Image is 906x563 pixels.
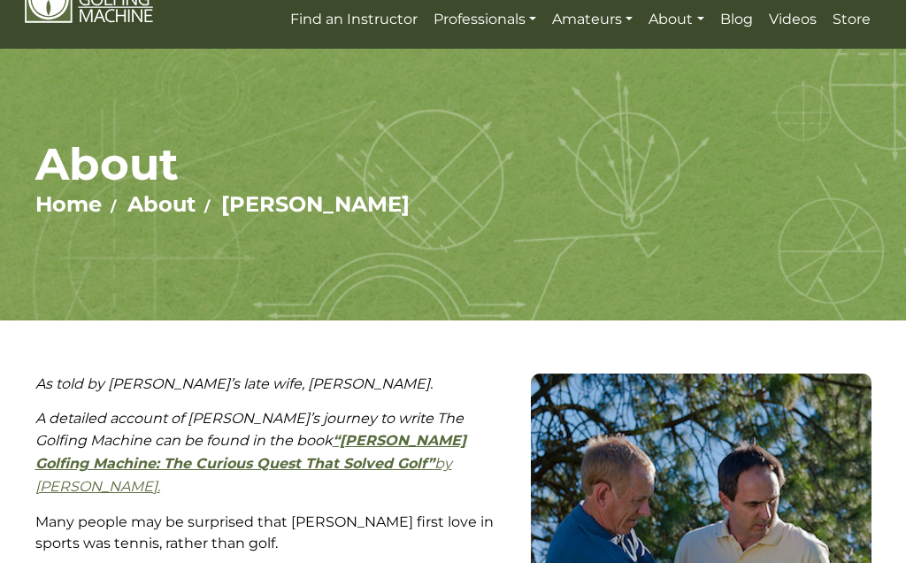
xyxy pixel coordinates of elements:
[35,432,466,495] a: “[PERSON_NAME] Golfing Machine: The Curious Quest That Solved Golf”by [PERSON_NAME].
[720,11,753,27] span: Blog
[429,4,541,35] a: Professionals
[127,191,196,217] a: About
[35,137,871,191] h1: About
[833,11,871,27] span: Store
[716,4,757,35] a: Blog
[290,11,418,27] span: Find an Instructor
[221,191,410,217] a: [PERSON_NAME]
[828,4,875,35] a: Store
[644,4,708,35] a: About
[35,512,518,554] p: Many people may be surprised that [PERSON_NAME] first love in sports was tennis, rather than golf.
[764,4,821,35] a: Videos
[548,4,637,35] a: Amateurs
[35,375,433,392] em: As told by [PERSON_NAME]’s late wife, [PERSON_NAME].
[35,432,466,472] strong: “[PERSON_NAME] Golfing Machine: The Curious Quest That Solved Golf”
[286,4,422,35] a: Find an Instructor
[35,191,102,217] a: Home
[35,410,466,495] em: A detailed account of [PERSON_NAME]’s journey to write The Golfing Machine can be found in the book
[769,11,817,27] span: Videos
